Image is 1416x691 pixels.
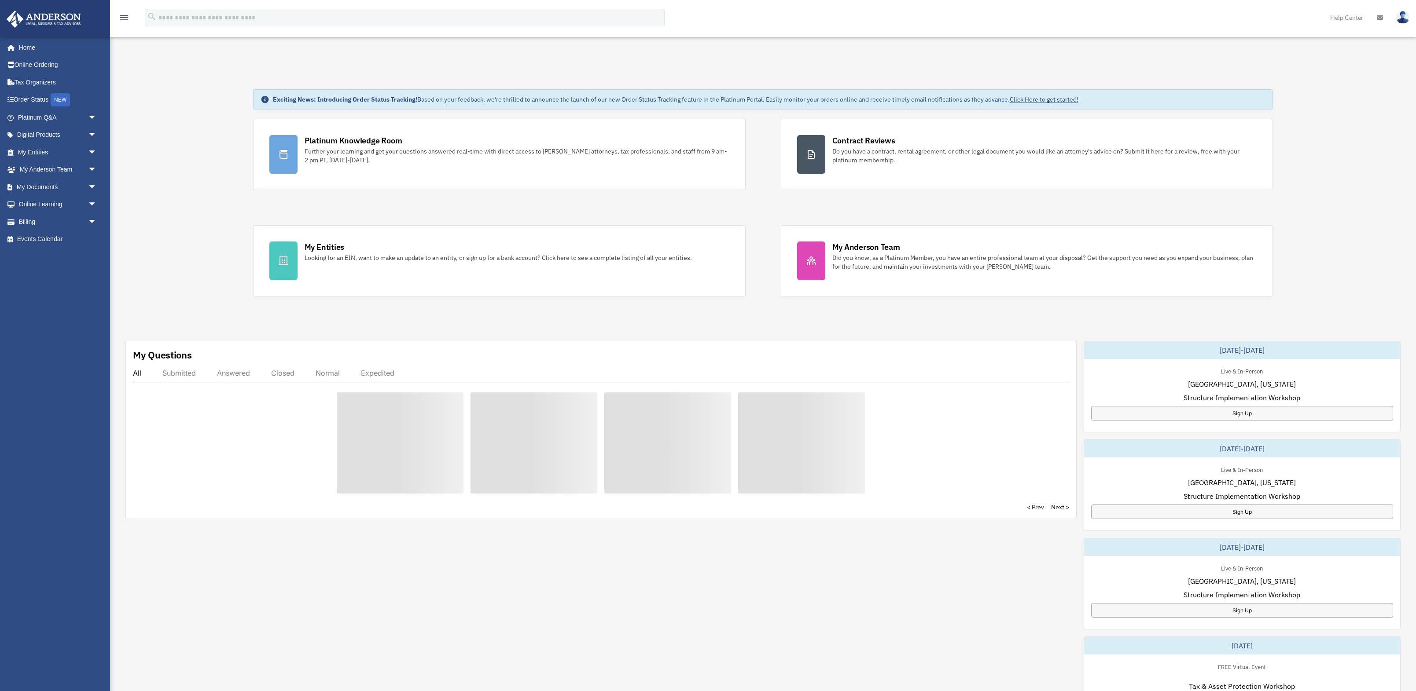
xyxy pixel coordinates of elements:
a: Platinum Knowledge Room Further your learning and get your questions answered real-time with dire... [253,119,746,190]
span: Structure Implementation Workshop [1184,589,1300,600]
div: Based on your feedback, we're thrilled to announce the launch of our new Order Status Tracking fe... [273,95,1078,104]
span: Structure Implementation Workshop [1184,491,1300,501]
div: Do you have a contract, rental agreement, or other legal document you would like an attorney's ad... [832,147,1257,165]
i: search [147,12,157,22]
div: Live & In-Person [1214,366,1270,375]
div: Platinum Knowledge Room [305,135,402,146]
div: Further your learning and get your questions answered real-time with direct access to [PERSON_NAM... [305,147,729,165]
div: Submitted [162,369,196,377]
div: Expedited [361,369,394,377]
a: Billingarrow_drop_down [6,213,110,230]
a: < Prev [1027,503,1044,512]
div: Live & In-Person [1214,563,1270,572]
a: Digital Productsarrow_drop_down [6,126,110,144]
span: [GEOGRAPHIC_DATA], [US_STATE] [1188,379,1296,389]
div: [DATE] [1084,637,1400,654]
span: arrow_drop_down [88,143,106,161]
span: arrow_drop_down [88,178,106,196]
img: User Pic [1396,11,1409,24]
img: Anderson Advisors Platinum Portal [4,11,84,28]
div: All [133,369,141,377]
div: My Entities [305,241,344,252]
a: Tax Organizers [6,73,110,91]
a: Next > [1051,503,1069,512]
div: My Questions [133,348,192,362]
span: arrow_drop_down [88,213,106,231]
a: menu [119,15,129,23]
i: menu [119,12,129,23]
a: Online Learningarrow_drop_down [6,196,110,213]
span: arrow_drop_down [88,161,106,179]
a: Sign Up [1091,406,1393,420]
a: Order StatusNEW [6,91,110,109]
div: FREE Virtual Event [1211,662,1273,671]
div: Looking for an EIN, want to make an update to an entity, or sign up for a bank account? Click her... [305,253,692,262]
a: My Entitiesarrow_drop_down [6,143,110,161]
span: Structure Implementation Workshop [1184,392,1300,403]
a: Click Here to get started! [1010,95,1078,103]
div: Closed [271,369,294,377]
a: My Entities Looking for an EIN, want to make an update to an entity, or sign up for a bank accoun... [253,225,746,296]
a: Events Calendar [6,230,110,248]
div: [DATE]-[DATE] [1084,341,1400,359]
div: [DATE]-[DATE] [1084,440,1400,457]
div: [DATE]-[DATE] [1084,538,1400,556]
span: [GEOGRAPHIC_DATA], [US_STATE] [1188,477,1296,488]
a: Sign Up [1091,603,1393,618]
a: Platinum Q&Aarrow_drop_down [6,109,110,126]
div: NEW [51,93,70,106]
a: My Anderson Team Did you know, as a Platinum Member, you have an entire professional team at your... [781,225,1273,296]
div: Live & In-Person [1214,464,1270,474]
div: Contract Reviews [832,135,895,146]
span: arrow_drop_down [88,109,106,127]
span: arrow_drop_down [88,126,106,144]
a: My Anderson Teamarrow_drop_down [6,161,110,179]
a: Contract Reviews Do you have a contract, rental agreement, or other legal document you would like... [781,119,1273,190]
span: arrow_drop_down [88,196,106,214]
div: Normal [316,369,340,377]
a: Sign Up [1091,505,1393,519]
a: My Documentsarrow_drop_down [6,178,110,196]
div: Did you know, as a Platinum Member, you have an entire professional team at your disposal? Get th... [832,253,1257,271]
div: Answered [217,369,250,377]
span: [GEOGRAPHIC_DATA], [US_STATE] [1188,576,1296,586]
a: Online Ordering [6,56,110,74]
div: My Anderson Team [832,241,900,252]
a: Home [6,39,106,56]
strong: Exciting News: Introducing Order Status Tracking! [273,95,417,103]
